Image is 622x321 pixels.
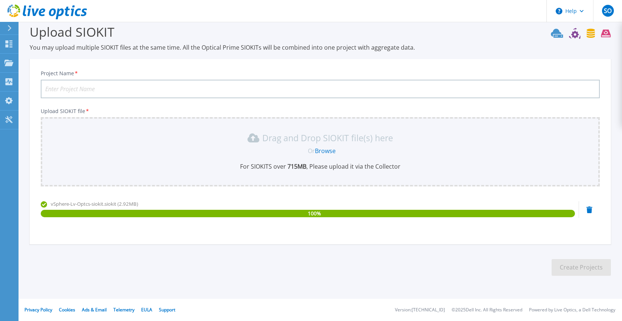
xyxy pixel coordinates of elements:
a: Ads & Email [82,307,107,313]
button: Create Projects [552,259,611,276]
a: Support [159,307,175,313]
li: Version: [TECHNICAL_ID] [395,308,445,312]
a: Browse [315,147,336,155]
a: Privacy Policy [24,307,52,313]
li: Powered by Live Optics, a Dell Technology [529,308,615,312]
b: 715 MB [286,162,306,171]
input: Enter Project Name [41,80,600,98]
a: Cookies [59,307,75,313]
span: vSphere-Lv-Optcs-siokit.siokit (2.92MB) [51,201,138,207]
a: Telemetry [113,307,134,313]
label: Project Name [41,71,79,76]
p: For SIOKITS over , Please upload it via the Collector [45,162,595,171]
span: 100 % [308,210,321,217]
p: Drag and Drop SIOKIT file(s) here [262,134,393,142]
h3: Upload SIOKIT [30,23,611,40]
li: © 2025 Dell Inc. All Rights Reserved [452,308,522,312]
p: Upload SIOKIT file [41,108,600,114]
p: You may upload multiple SIOKIT files at the same time. All the Optical Prime SIOKITs will be comb... [30,43,611,52]
div: Drag and Drop SIOKIT file(s) here OrBrowseFor SIOKITS over 715MB, Please upload it via the Collector [45,132,595,171]
a: EULA [141,307,152,313]
span: Or [308,147,315,155]
span: SO [604,8,612,14]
